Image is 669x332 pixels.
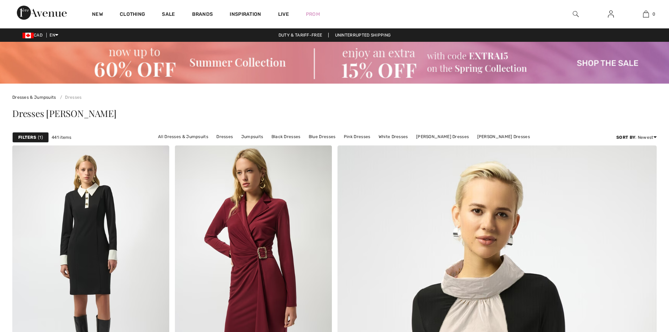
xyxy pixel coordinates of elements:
span: 1 [38,134,43,141]
a: Dresses [213,132,236,141]
a: Dresses & Jumpsuits [12,95,56,100]
a: [PERSON_NAME] Dresses [413,132,472,141]
strong: Filters [18,134,36,141]
a: Brands [192,11,213,19]
span: EN [50,33,58,38]
span: 441 items [52,134,72,141]
div: : Newest [616,134,657,141]
a: New [92,11,103,19]
a: Sale [162,11,175,19]
iframe: Opens a widget where you can chat to one of our agents [624,279,662,297]
a: Dresses [57,95,81,100]
a: 0 [629,10,663,18]
span: 0 [652,11,655,17]
a: Pink Dresses [340,132,374,141]
span: Inspiration [230,11,261,19]
img: 1ère Avenue [17,6,67,20]
span: CAD [22,33,45,38]
span: Dresses [PERSON_NAME] [12,107,116,119]
a: Prom [306,11,320,18]
img: Canadian Dollar [22,33,34,38]
a: Clothing [120,11,145,19]
a: Black Dresses [268,132,304,141]
a: Live [278,11,289,18]
img: My Bag [643,10,649,18]
a: Sign In [602,10,619,19]
strong: Sort By [616,135,635,140]
a: [PERSON_NAME] Dresses [474,132,533,141]
a: Jumpsuits [238,132,267,141]
a: White Dresses [375,132,412,141]
img: My Info [608,10,614,18]
img: search the website [573,10,579,18]
a: Blue Dresses [305,132,339,141]
a: All Dresses & Jumpsuits [155,132,212,141]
